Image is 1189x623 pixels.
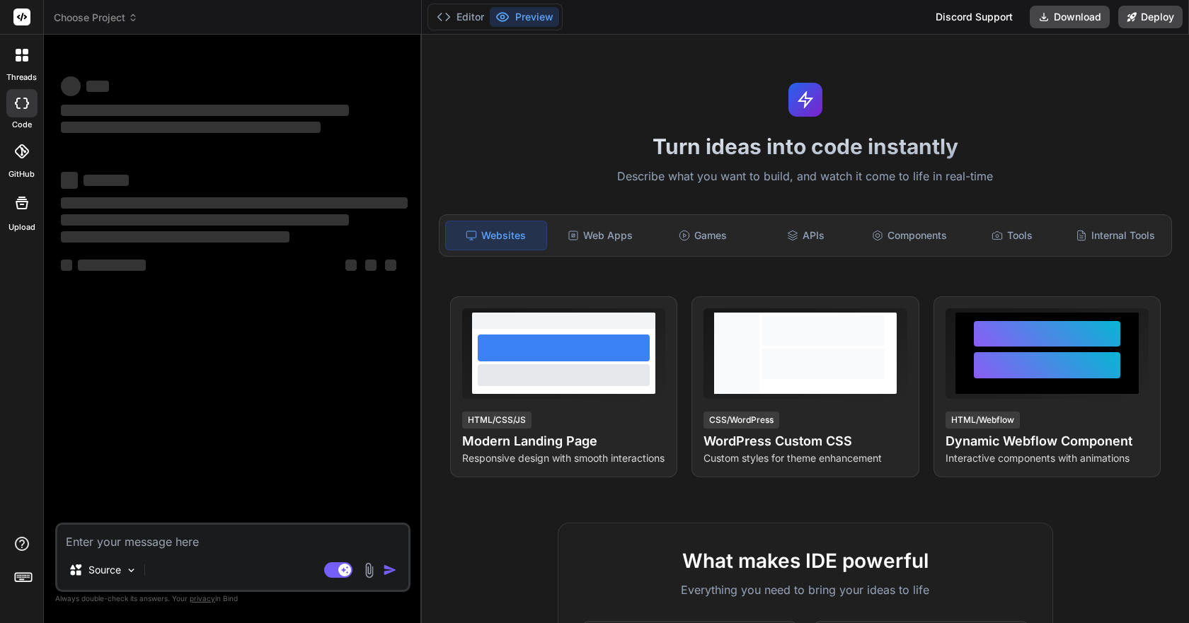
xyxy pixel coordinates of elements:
[703,451,907,465] p: Custom styles for theme enhancement
[703,431,907,451] h4: WordPress Custom CSS
[61,122,321,133] span: ‌
[462,431,665,451] h4: Modern Landing Page
[946,431,1149,451] h4: Dynamic Webflow Component
[927,6,1021,28] div: Discord Support
[61,76,81,96] span: ‌
[61,231,289,243] span: ‌
[84,175,129,186] span: ‌
[963,221,1063,250] div: Tools
[550,221,650,250] div: Web Apps
[462,412,532,429] div: HTML/CSS/JS
[61,172,78,189] span: ‌
[462,451,665,465] p: Responsive design with smooth interactions
[8,221,35,233] label: Upload
[430,168,1181,186] p: Describe what you want to build, and watch it come to life in real-time
[581,546,1030,576] h2: What makes IDE powerful
[490,7,559,27] button: Preview
[1118,6,1183,28] button: Deploy
[125,564,137,576] img: Pick Models
[86,81,109,92] span: ‌
[581,581,1030,598] p: Everything you need to bring your ideas to life
[445,221,547,250] div: Websites
[653,221,753,250] div: Games
[12,119,32,131] label: code
[61,214,349,226] span: ‌
[55,592,410,605] p: Always double-check its answers. Your in Bind
[78,260,146,271] span: ‌
[946,412,1020,429] div: HTML/Webflow
[756,221,856,250] div: APIs
[430,134,1181,159] h1: Turn ideas into code instantly
[361,562,377,578] img: attachment
[61,260,72,271] span: ‌
[859,221,960,250] div: Components
[190,594,215,602] span: privacy
[1030,6,1110,28] button: Download
[1065,221,1166,250] div: Internal Tools
[383,563,397,577] img: icon
[946,451,1149,465] p: Interactive components with animations
[88,563,121,577] p: Source
[365,260,377,271] span: ‌
[703,412,779,429] div: CSS/WordPress
[8,168,35,180] label: GitHub
[6,71,37,83] label: threads
[385,260,396,271] span: ‌
[54,11,138,25] span: Choose Project
[431,7,490,27] button: Editor
[61,197,408,209] span: ‌
[345,260,357,271] span: ‌
[61,105,349,116] span: ‌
